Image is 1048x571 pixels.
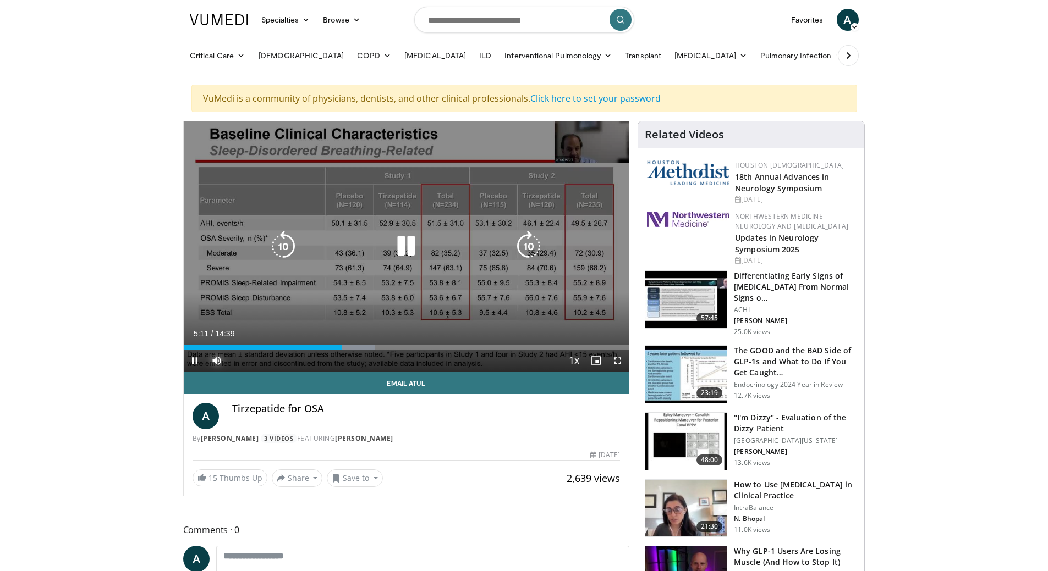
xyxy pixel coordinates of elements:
img: 599f3ee4-8b28-44a1-b622-e2e4fac610ae.150x105_q85_crop-smart_upscale.jpg [645,271,727,328]
span: 2,639 views [567,472,620,485]
img: 5373e1fe-18ae-47e7-ad82-0c604b173657.150x105_q85_crop-smart_upscale.jpg [645,413,727,470]
a: COPD [350,45,398,66]
a: [DEMOGRAPHIC_DATA] [252,45,350,66]
p: [PERSON_NAME] [734,447,858,456]
a: Email Atul [184,372,629,394]
a: 21:30 How to Use [MEDICAL_DATA] in Clinical Practice IntraBalance N. Bhopal 11.0K views [645,479,858,537]
p: 25.0K views [734,328,770,336]
p: ACHL [734,306,858,314]
span: / [211,329,213,338]
button: Pause [184,350,206,372]
a: [MEDICAL_DATA] [398,45,473,66]
p: IntraBalance [734,503,858,512]
h4: Tirzepatide for OSA [232,403,621,415]
img: 756cb5e3-da60-49d4-af2c-51c334342588.150x105_q85_crop-smart_upscale.jpg [645,346,727,403]
a: [MEDICAL_DATA] [668,45,754,66]
a: [PERSON_NAME] [201,434,259,443]
a: Specialties [255,9,317,31]
img: 5e4488cc-e109-4a4e-9fd9-73bb9237ee91.png.150x105_q85_autocrop_double_scale_upscale_version-0.2.png [647,160,729,185]
button: Save to [327,469,383,487]
img: 2a462fb6-9365-492a-ac79-3166a6f924d8.png.150x105_q85_autocrop_double_scale_upscale_version-0.2.jpg [647,212,729,227]
a: Pulmonary Infection [754,45,849,66]
a: Updates in Neurology Symposium 2025 [735,232,819,254]
p: 11.0K views [734,525,770,534]
div: Progress Bar [184,345,629,350]
a: Houston [DEMOGRAPHIC_DATA] [735,160,844,170]
a: Transplant [618,45,668,66]
span: 14:39 [215,329,234,338]
a: Interventional Pulmonology [498,45,618,66]
h3: "I'm Dizzy" - Evaluation of the Dizzy Patient [734,412,858,434]
div: VuMedi is a community of physicians, dentists, and other clinical professionals. [191,85,857,112]
h3: Differentiating Early Signs of [MEDICAL_DATA] From Normal Signs o… [734,270,858,303]
input: Search topics, interventions [414,7,634,33]
span: 57:45 [696,313,723,324]
a: A [837,9,859,31]
p: [PERSON_NAME] [734,317,858,325]
div: [DATE] [735,256,855,265]
h3: The GOOD and the BAD Side of GLP-1s and What to Do If You Get Caught… [734,345,858,378]
button: Share [272,469,323,487]
span: 15 [208,473,217,483]
span: 23:19 [696,387,723,398]
a: Critical Care [183,45,252,66]
a: 23:19 The GOOD and the BAD Side of GLP-1s and What to Do If You Get Caught… Endocrinology 2024 Ye... [645,345,858,403]
span: 21:30 [696,521,723,532]
a: Click here to set your password [530,92,661,104]
p: 13.6K views [734,458,770,467]
a: ILD [473,45,498,66]
button: Mute [206,350,228,372]
button: Enable picture-in-picture mode [585,350,607,372]
img: VuMedi Logo [190,14,248,25]
h4: Related Videos [645,128,724,141]
a: 57:45 Differentiating Early Signs of [MEDICAL_DATA] From Normal Signs o… ACHL [PERSON_NAME] 25.0K... [645,270,858,336]
video-js: Video Player [184,121,629,372]
a: [PERSON_NAME] [335,434,393,443]
div: [DATE] [590,450,620,460]
h3: How to Use [MEDICAL_DATA] in Clinical Practice [734,479,858,501]
button: Fullscreen [607,350,629,372]
a: A [193,403,219,429]
a: Favorites [784,9,830,31]
div: [DATE] [735,195,855,204]
a: Browse [316,9,367,31]
a: 15 Thumbs Up [193,469,267,486]
span: Comments 0 [183,523,630,537]
h3: Why GLP-1 Users Are Losing Muscle (And How to Stop It) [734,546,858,568]
a: 3 Videos [261,434,297,443]
span: 5:11 [194,329,208,338]
img: 662646f3-24dc-48fd-91cb-7f13467e765c.150x105_q85_crop-smart_upscale.jpg [645,480,727,537]
a: Northwestern Medicine Neurology and [MEDICAL_DATA] [735,212,848,231]
p: 12.7K views [734,391,770,400]
span: 48:00 [696,454,723,465]
a: 48:00 "I'm Dizzy" - Evaluation of the Dizzy Patient [GEOGRAPHIC_DATA][US_STATE] [PERSON_NAME] 13.... [645,412,858,470]
p: [GEOGRAPHIC_DATA][US_STATE] [734,436,858,445]
p: N. Bhopal [734,514,858,523]
div: By FEATURING [193,434,621,444]
a: 18th Annual Advances in Neurology Symposium [735,171,829,193]
p: Endocrinology 2024 Year in Review [734,380,858,389]
button: Playback Rate [563,350,585,372]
